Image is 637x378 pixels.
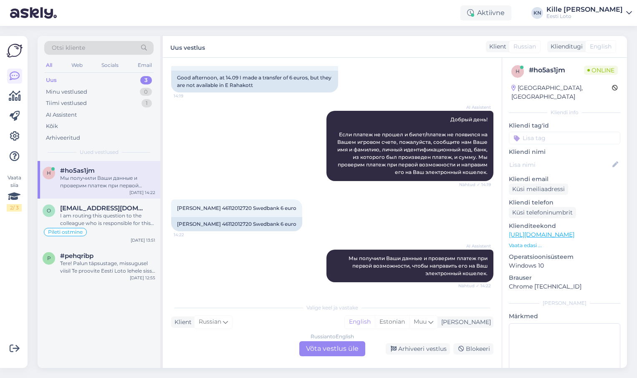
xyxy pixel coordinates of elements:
span: Muu [414,318,427,325]
div: Tiimi vestlused [46,99,87,107]
div: Kõik [46,122,58,130]
p: Kliendi tag'id [509,121,620,130]
div: Socials [100,60,120,71]
label: Uus vestlus [170,41,205,52]
a: [URL][DOMAIN_NAME] [509,231,574,238]
div: [PERSON_NAME] [509,299,620,307]
div: Klienditugi [547,42,583,51]
span: AI Assistent [460,243,491,249]
div: Russian to English [311,333,354,340]
div: I am routing this question to the colleague who is responsible for this topic. The reply might ta... [60,212,155,227]
p: Kliendi email [509,175,620,184]
span: Otsi kliente [52,43,85,52]
p: Vaata edasi ... [509,242,620,249]
p: Operatsioonisüsteem [509,253,620,261]
div: [PERSON_NAME] [438,318,491,327]
span: h [516,68,520,74]
p: Windows 10 [509,261,620,270]
span: English [590,42,612,51]
div: Мы получили Ваши данные и проверим платеж при первой возможности, чтобы направить его на Ваш элек... [60,174,155,189]
span: Мы получили Ваши данные и проверим платеж при первой возможности, чтобы направить его на Ваш элек... [349,255,489,276]
input: Lisa nimi [509,160,611,169]
span: Pileti ostmine [48,230,83,235]
span: Russian [513,42,536,51]
div: Minu vestlused [46,88,87,96]
div: 0 [140,88,152,96]
div: Aktiivne [460,5,511,20]
input: Lisa tag [509,132,620,144]
div: Vaata siia [7,174,22,212]
p: Brauser [509,273,620,282]
span: [PERSON_NAME] 46112012720 Swedbank 6 euro [177,205,296,211]
div: English [345,316,375,328]
div: 3 [140,76,152,84]
div: [GEOGRAPHIC_DATA], [GEOGRAPHIC_DATA] [511,84,612,101]
span: 14:19 [174,93,205,99]
div: Valige keel ja vastake [171,304,493,312]
div: Arhiveeritud [46,134,80,142]
span: Online [584,66,618,75]
span: p [47,255,51,261]
div: Eesti Loto [546,13,623,20]
span: #ho5as1jm [60,167,95,174]
span: 14:22 [174,232,205,238]
div: Tere! Palun täpsustage, missugusel viisil Te proovite Eesti Loto lehele sisse logida ning millise... [60,260,155,275]
div: Küsi meiliaadressi [509,184,568,195]
div: Klient [486,42,506,51]
div: Kille [PERSON_NAME] [546,6,623,13]
div: Küsi telefoninumbrit [509,207,576,218]
span: Nähtud ✓ 14:22 [458,283,491,289]
a: Kille [PERSON_NAME]Eesti Loto [546,6,632,20]
div: # ho5as1jm [529,65,584,75]
div: [PERSON_NAME] 46112012720 Swedbank 6 euro [171,217,302,231]
p: Klienditeekond [509,222,620,230]
span: Uued vestlused [80,148,119,156]
div: Uus [46,76,57,84]
div: Good afternoon, at 14.09 I made a transfer of 6 euros, but they are not available in E Rahakott [171,71,338,92]
div: 2 / 3 [7,204,22,212]
span: #pehqribp [60,252,94,260]
div: Kliendi info [509,109,620,116]
div: Blokeeri [453,343,493,355]
span: O [47,207,51,214]
p: Chrome [TECHNICAL_ID] [509,282,620,291]
div: Võta vestlus üle [299,341,365,356]
div: [DATE] 14:22 [129,189,155,196]
div: Email [136,60,154,71]
div: 1 [142,99,152,107]
div: AI Assistent [46,111,77,119]
div: Arhiveeri vestlus [386,343,450,355]
div: Web [70,60,84,71]
div: [DATE] 12:55 [130,275,155,281]
p: Kliendi telefon [509,198,620,207]
div: KN [531,7,543,19]
span: h [47,170,51,176]
div: All [44,60,54,71]
div: Estonian [375,316,409,328]
p: Märkmed [509,312,620,321]
div: Klient [171,318,192,327]
span: Oyromiro@gmail.com [60,204,147,212]
div: [DATE] 13:51 [131,237,155,243]
span: AI Assistent [460,104,491,110]
img: Askly Logo [7,43,23,59]
p: Kliendi nimi [509,148,620,156]
span: Nähtud ✓ 14:19 [459,181,491,188]
span: Russian [199,317,221,327]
